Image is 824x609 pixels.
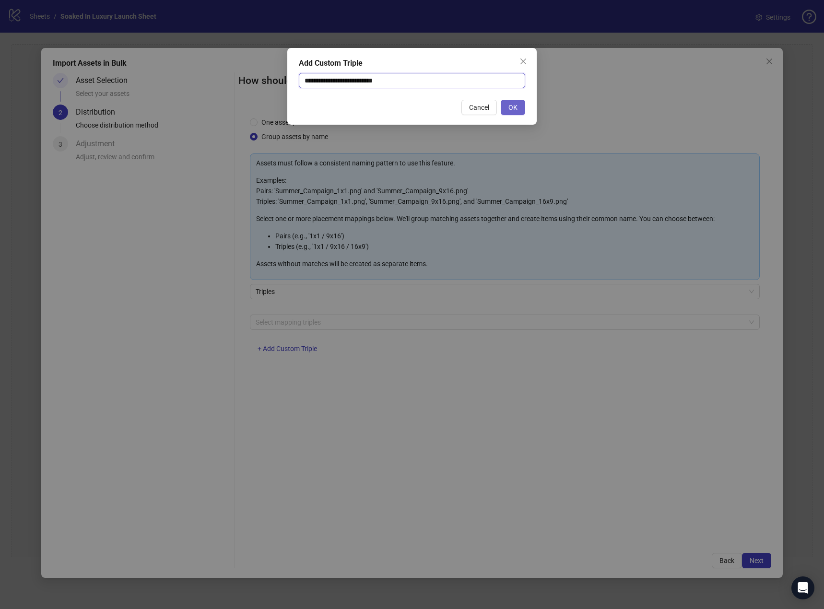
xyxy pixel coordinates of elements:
div: Open Intercom Messenger [791,576,814,599]
button: OK [501,100,525,115]
button: Cancel [461,100,497,115]
span: Cancel [469,104,489,111]
span: close [519,58,527,65]
div: Add Custom Triple [299,58,525,69]
span: OK [508,104,518,111]
button: Close [516,54,531,69]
